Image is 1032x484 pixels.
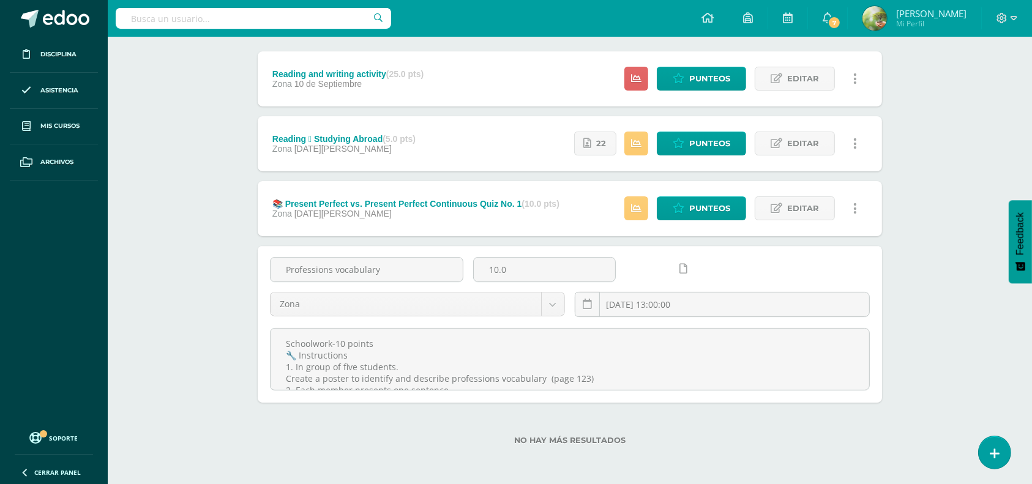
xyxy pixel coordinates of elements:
[896,18,967,29] span: Mi Perfil
[34,468,81,477] span: Cerrar panel
[1015,212,1026,255] span: Feedback
[689,132,730,155] span: Punteos
[657,67,746,91] a: Punteos
[294,79,362,89] span: 10 de Septiembre
[10,144,98,181] a: Archivos
[10,37,98,73] a: Disciplina
[787,197,819,220] span: Editar
[271,292,564,316] a: Zona
[272,69,424,79] div: Reading and writing activity
[271,329,869,390] textarea: Schoolwork-10 points 🔧 Instructions 1. In group of five students. Create a poster to identify and...
[10,73,98,109] a: Asistencia
[294,144,392,154] span: [DATE][PERSON_NAME]
[15,429,93,445] a: Soporte
[258,436,882,445] label: No hay más resultados
[574,132,616,155] a: 22
[40,157,73,167] span: Archivos
[896,7,967,20] span: [PERSON_NAME]
[689,67,730,90] span: Punteos
[383,134,416,144] strong: (5.0 pts)
[272,209,292,218] span: Zona
[862,6,887,31] img: 84e28b040e5babfa473da7c0a59adeee.png
[828,16,841,29] span: 7
[657,132,746,155] a: Punteos
[522,199,559,209] strong: (10.0 pts)
[10,109,98,145] a: Mis cursos
[386,69,424,79] strong: (25.0 pts)
[116,8,391,29] input: Busca un usuario...
[40,50,77,59] span: Disciplina
[689,197,730,220] span: Punteos
[40,121,80,131] span: Mis cursos
[272,144,292,154] span: Zona
[474,258,615,281] input: Puntos máximos
[657,196,746,220] a: Punteos
[294,209,392,218] span: [DATE][PERSON_NAME]
[271,258,463,281] input: Título
[280,292,532,316] span: Zona
[787,67,819,90] span: Editar
[272,134,416,144] div: Reading  Studying Abroad
[272,79,292,89] span: Zona
[40,86,78,95] span: Asistencia
[597,132,607,155] span: 22
[575,292,869,316] input: Fecha de entrega
[50,434,78,442] span: Soporte
[787,132,819,155] span: Editar
[1009,200,1032,283] button: Feedback - Mostrar encuesta
[272,199,559,209] div: 📚 Present Perfect vs. Present Perfect Continuous Quiz No. 1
